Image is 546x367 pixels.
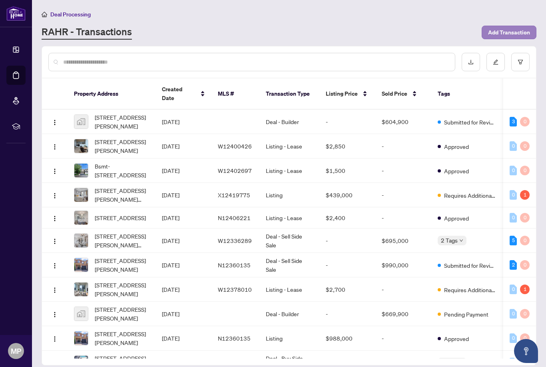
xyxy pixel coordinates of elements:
td: Deal - Sell Side Sale [259,253,319,277]
span: N12406221 [218,214,251,221]
div: 0 [520,166,530,175]
th: Tags [431,78,502,110]
span: 2 Tags [441,236,458,245]
button: Logo [48,164,61,177]
span: [DATE] [162,214,179,221]
div: 0 [520,309,530,319]
button: filter [511,53,530,71]
div: 0 [520,333,530,343]
span: W12400426 [218,142,252,150]
td: - [375,183,431,207]
td: - [375,158,431,183]
td: Listing - Lease [259,158,319,183]
div: 1 [520,285,530,294]
span: filter [518,59,523,65]
button: Logo [48,140,61,152]
img: thumbnail-img [74,164,88,177]
span: Deal Processing [50,11,91,18]
img: Logo [52,238,58,245]
div: 2 [510,260,517,270]
span: down [459,239,463,243]
button: Logo [48,234,61,247]
button: download [462,53,480,71]
span: [STREET_ADDRESS][PERSON_NAME] [95,281,149,298]
div: 0 [520,141,530,151]
span: 3 Tags [441,358,458,367]
span: Submitted for Review [444,118,496,126]
button: Logo [48,189,61,201]
td: Listing - Lease [259,207,319,229]
span: [DATE] [162,335,179,342]
span: W12336289 [218,237,252,244]
span: home [42,12,47,17]
span: Listing Price [326,89,358,98]
img: thumbnail-img [74,139,88,153]
img: Logo [52,119,58,126]
img: Logo [52,336,58,342]
span: - [326,237,328,244]
div: 0 [520,260,530,270]
div: 0 [510,166,517,175]
img: thumbnail-img [74,188,88,202]
th: MLS # [211,78,259,110]
button: Logo [48,211,61,224]
span: [STREET_ADDRESS][PERSON_NAME] [95,113,149,130]
td: $669,900 [375,302,431,326]
span: Requires Additional Docs [444,191,496,200]
span: edit [493,59,498,65]
div: 0 [510,190,517,200]
button: Add Transaction [482,26,536,39]
td: Listing - Lease [259,277,319,302]
td: - [375,277,431,302]
th: Transaction Type [259,78,319,110]
div: 0 [510,285,517,294]
td: Listing - Lease [259,134,319,158]
td: - [375,134,431,158]
span: Requires Additional Docs [444,285,496,294]
span: W12402697 [218,167,252,174]
button: Logo [48,307,61,320]
div: 0 [510,309,517,319]
img: thumbnail-img [74,258,88,272]
th: Property Address [68,78,155,110]
span: N12360135 [218,261,251,269]
span: [STREET_ADDRESS][PERSON_NAME][PERSON_NAME] [95,186,149,204]
span: [STREET_ADDRESS][PERSON_NAME] [95,305,149,323]
span: [DATE] [162,310,179,317]
img: Logo [52,263,58,269]
img: Logo [52,287,58,293]
span: Approved [444,214,469,223]
span: [DATE] [162,167,179,174]
span: [DATE] [162,191,179,199]
img: thumbnail-img [74,283,88,296]
img: Logo [52,168,58,174]
div: 0 [520,213,530,223]
span: $2,700 [326,286,345,293]
span: Created Date [162,85,195,102]
span: download [468,59,474,65]
td: - [375,207,431,229]
span: [DATE] [162,118,179,125]
span: X12419775 [218,191,250,199]
span: Approved [444,166,469,175]
span: $988,000 [326,335,353,342]
td: $990,000 [375,253,431,277]
span: Pending Payment [444,310,488,319]
td: Listing [259,326,319,351]
th: Created Date [155,78,211,110]
span: Add Transaction [488,26,530,39]
img: Logo [52,215,58,222]
button: Logo [48,259,61,271]
div: 0 [520,236,530,245]
span: [STREET_ADDRESS][PERSON_NAME][PERSON_NAME] [95,232,149,249]
span: W12378010 [218,286,252,293]
div: 0 [510,213,517,223]
div: 3 [510,117,517,126]
span: - [326,261,328,269]
span: [DATE] [162,261,179,269]
th: Listing Price [319,78,375,110]
a: RAHR - Transactions [42,25,132,40]
td: Listing [259,183,319,207]
button: Open asap [514,339,538,363]
span: - [326,310,328,317]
